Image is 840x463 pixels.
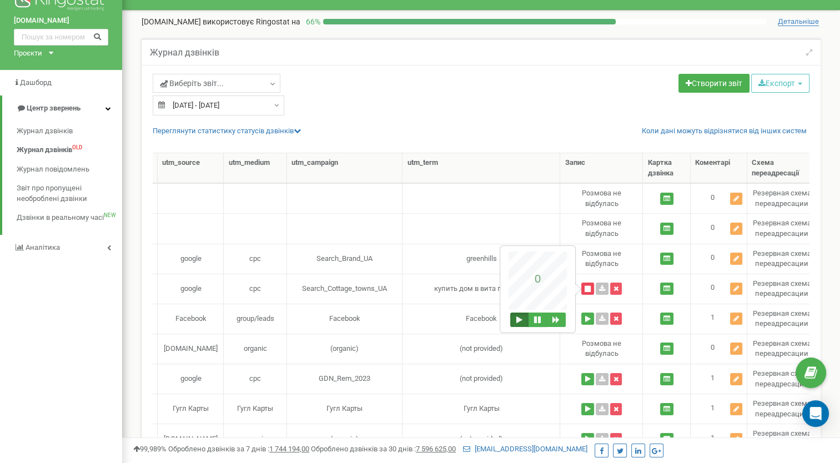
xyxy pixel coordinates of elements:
[642,126,807,137] a: Коли дані можуть відрізнятися вiд інших систем
[224,244,287,274] td: cpc
[158,424,224,454] td: [DOMAIN_NAME]
[403,304,560,334] td: Facebook
[643,153,690,183] th: Картка дзвінка
[269,445,309,453] u: 1 744 194,00
[153,74,280,93] a: Виберіть звіт...
[596,283,608,295] a: Завантажити
[17,213,104,223] span: Дзвінки в реальному часі
[158,244,224,274] td: google
[610,313,622,325] button: Видалити запис
[747,244,816,274] td: Резервная схема переадресации
[403,364,560,394] td: (not provided)
[403,394,560,424] td: Гугл Карты
[17,145,72,155] span: Журнал дзвінків
[160,78,224,89] span: Виберіть звіт...
[596,403,608,415] a: Завантажити
[560,213,643,243] td: Розмова не вiдбулась
[596,373,608,385] a: Завантажити
[403,424,560,454] td: (not provided)
[610,283,622,295] button: Видалити запис
[27,104,81,112] span: Центр звернень
[524,273,552,285] p: 0
[287,153,403,183] th: utm_cаmpaign
[596,313,608,325] a: Завантажити
[287,424,403,454] td: (organic)
[224,153,287,183] th: utm_mеdium
[158,274,224,304] td: google
[747,364,816,394] td: Резервная схема переадресации
[17,179,122,208] a: Звіт про пропущені необроблені дзвінки
[403,274,560,304] td: купить дом в вита почтовая
[133,445,167,453] span: 99,989%
[14,16,108,26] a: [DOMAIN_NAME]
[691,183,747,213] td: 0
[287,394,403,424] td: Гугл Карты
[300,16,323,27] p: 66 %
[747,334,816,364] td: Резервная схема переадресации
[691,394,747,424] td: 1
[560,244,643,274] td: Розмова не вiдбулась
[403,153,560,183] th: utm_tеrm
[691,213,747,243] td: 0
[17,160,122,179] a: Журнал повідомлень
[747,394,816,424] td: Резервная схема переадресации
[691,304,747,334] td: 1
[311,445,456,453] span: Оброблено дзвінків за 30 днів :
[691,364,747,394] td: 1
[150,48,219,58] h5: Журнал дзвінків
[158,364,224,394] td: google
[203,17,300,26] span: використовує Ringostat на
[287,334,403,364] td: (organic)
[224,304,287,334] td: group/leads
[403,244,560,274] td: greenhills
[691,334,747,364] td: 0
[168,445,309,453] span: Оброблено дзвінків за 7 днів :
[747,183,816,213] td: Резервная схема переадресации
[17,183,117,204] span: Звіт про пропущені необроблені дзвінки
[224,394,287,424] td: Гугл Карты
[610,403,622,415] button: Видалити запис
[596,433,608,445] a: Завантажити
[610,433,622,445] button: Видалити запис
[416,445,456,453] u: 7 596 625,00
[224,364,287,394] td: cpc
[751,74,809,93] button: Експорт
[287,274,403,304] td: Search_Cottage_towns_UA
[17,126,73,137] span: Журнал дзвінків
[287,304,403,334] td: Facebook
[224,334,287,364] td: organic
[2,95,122,122] a: Центр звернень
[287,244,403,274] td: Search_Brand_UA
[153,127,301,135] a: Переглянути статистику статусів дзвінків
[142,16,300,27] p: [DOMAIN_NAME]
[747,153,816,183] th: Схема переадресації
[224,424,287,454] td: organic
[610,373,622,385] button: Видалити запис
[158,334,224,364] td: [DOMAIN_NAME]
[26,243,60,251] span: Аналiтика
[691,153,747,183] th: Коментарі
[17,140,122,160] a: Журнал дзвінківOLD
[403,334,560,364] td: (not provided)
[747,424,816,454] td: Резервная схема переадресации
[224,274,287,304] td: cpc
[691,274,747,304] td: 0
[778,17,819,26] span: Детальніше
[463,445,587,453] a: [EMAIL_ADDRESS][DOMAIN_NAME]
[560,153,643,183] th: Запис
[287,364,403,394] td: GDN_Rem_2023
[747,304,816,334] td: Резервная схема переадресации
[17,122,122,141] a: Журнал дзвінків
[691,424,747,454] td: 1
[14,48,42,59] div: Проєкти
[560,334,643,364] td: Розмова не вiдбулась
[158,153,224,183] th: utm_sourcе
[802,400,829,427] div: Open Intercom Messenger
[560,183,643,213] td: Розмова не вiдбулась
[678,74,750,93] a: Створити звіт
[747,274,816,304] td: Резервная схема переадресации
[17,164,89,175] span: Журнал повідомлень
[158,394,224,424] td: Гугл Карты
[20,78,52,87] span: Дашборд
[158,304,224,334] td: Facebook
